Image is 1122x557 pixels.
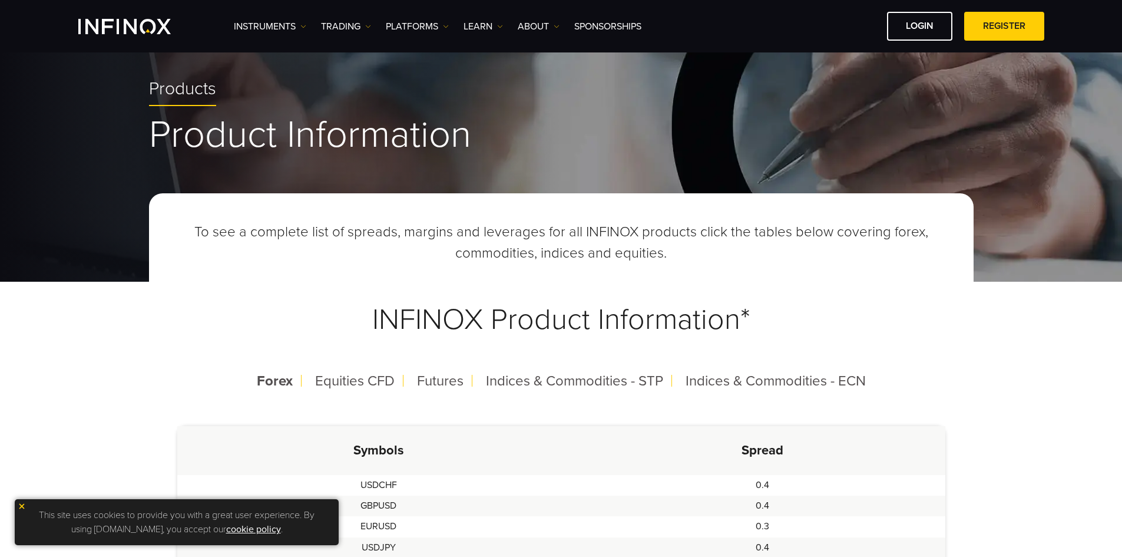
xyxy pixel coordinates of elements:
[177,496,580,516] td: GBPUSD
[686,373,866,390] span: Indices & Commodities - ECN
[177,516,580,537] td: EURUSD
[78,19,198,34] a: INFINOX Logo
[386,19,449,34] a: PLATFORMS
[580,496,945,516] td: 0.4
[177,273,945,366] h3: INFINOX Product Information*
[321,19,371,34] a: TRADING
[964,12,1044,41] a: REGISTER
[257,373,293,390] span: Forex
[486,373,663,390] span: Indices & Commodities - STP
[234,19,306,34] a: Instruments
[887,12,952,41] a: LOGIN
[149,115,974,155] h1: Product Information
[177,426,580,475] th: Symbols
[315,373,395,390] span: Equities CFD
[226,523,281,535] a: cookie policy
[464,19,503,34] a: Learn
[149,78,216,100] span: Products
[580,516,945,537] td: 0.3
[580,475,945,496] td: 0.4
[417,373,464,390] span: Futures
[580,426,945,475] th: Spread
[177,222,945,264] p: To see a complete list of spreads, margins and leverages for all INFINOX products click the table...
[18,502,26,510] img: yellow close icon
[21,505,333,539] p: This site uses cookies to provide you with a great user experience. By using [DOMAIN_NAME], you a...
[177,475,580,496] td: USDCHF
[574,19,641,34] a: SPONSORSHIPS
[518,19,560,34] a: ABOUT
